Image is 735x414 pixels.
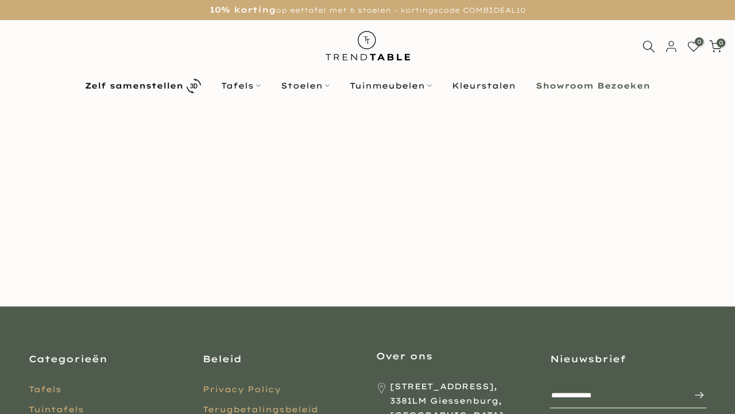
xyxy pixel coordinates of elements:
h3: Beleid [203,352,359,365]
p: op eettafel met 6 stoelen - kortingscode COMBIDEAL10 [14,3,721,17]
h3: Over ons [376,350,533,362]
a: Showroom Bezoeken [526,79,660,93]
span: Inschrijven [682,388,705,402]
a: Tuinmeubelen [340,79,442,93]
a: Privacy Policy [203,384,281,394]
a: Tafels [211,79,271,93]
a: Zelf samenstellen [75,76,211,96]
button: Inschrijven [682,384,705,407]
strong: 10% korting [210,5,276,15]
h3: Nieuwsbrief [550,352,707,365]
b: Zelf samenstellen [85,82,183,90]
a: Kleurstalen [442,79,526,93]
a: 0 [687,40,700,53]
a: Stoelen [271,79,340,93]
a: 0 [709,40,722,53]
span: 0 [717,39,725,47]
iframe: toggle-frame [1,355,59,413]
h3: Categorieën [29,352,185,365]
img: trend-table [318,20,418,71]
span: 0 [695,37,703,46]
b: Showroom Bezoeken [536,82,650,90]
